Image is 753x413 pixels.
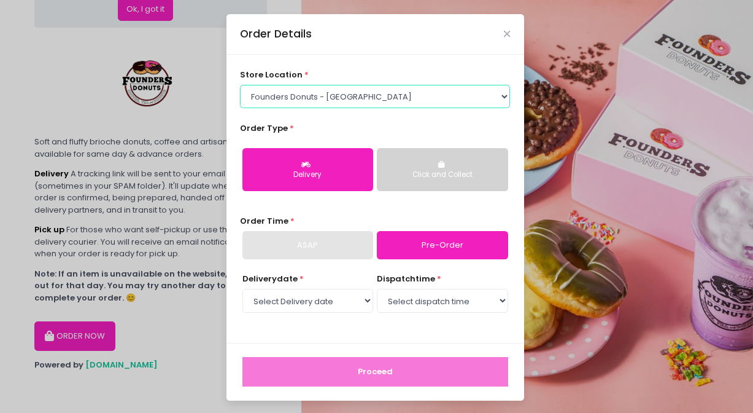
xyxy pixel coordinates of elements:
button: Delivery [242,148,373,191]
button: Click and Collect [377,148,508,191]
div: Delivery [251,170,365,181]
span: Order Time [240,215,288,227]
a: Pre-Order [377,231,508,259]
div: Click and Collect [385,170,499,181]
span: Delivery date [242,273,298,285]
span: Order Type [240,122,288,134]
span: store location [240,69,303,81]
span: dispatch time [377,273,435,285]
button: Close [504,31,510,37]
button: Proceed [242,357,508,387]
div: Order Details [240,26,312,42]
